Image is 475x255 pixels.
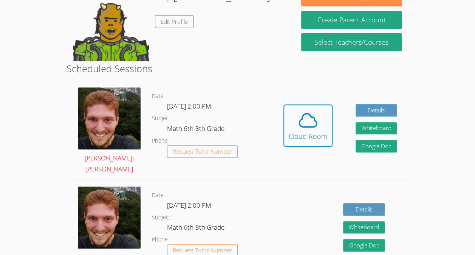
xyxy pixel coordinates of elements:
button: Request Tutor Number [167,145,238,158]
span: [DATE] 2:00 PM [167,201,211,210]
a: Google Doc [356,140,397,152]
img: avatar.png [78,87,141,149]
dd: Math 6th-8th Grade [167,222,226,235]
button: Whiteboard [343,221,385,234]
div: Cloud Room [289,131,327,141]
button: Whiteboard [356,122,397,135]
a: Google Doc [343,239,385,252]
dd: Math 6th-8th Grade [167,123,226,136]
a: Details [343,203,385,216]
dt: Phone [152,235,168,244]
dt: Subject [152,213,170,222]
span: Request Tutor Number [173,247,232,253]
button: Create Parent Account [301,11,401,29]
a: [PERSON_NAME]-[PERSON_NAME] [78,87,141,175]
h2: Scheduled Sessions [67,61,408,76]
dt: Date [152,92,164,101]
img: avatar.png [78,187,141,249]
a: Edit Profile [155,16,193,28]
a: Details [356,104,397,117]
dt: Subject [152,114,170,123]
dt: Phone [152,136,168,146]
span: [DATE] 2:00 PM [167,102,211,110]
a: Select Teachers/Courses [301,33,401,51]
dt: Date [152,191,164,200]
span: Request Tutor Number [173,149,232,154]
button: Cloud Room [283,104,333,147]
